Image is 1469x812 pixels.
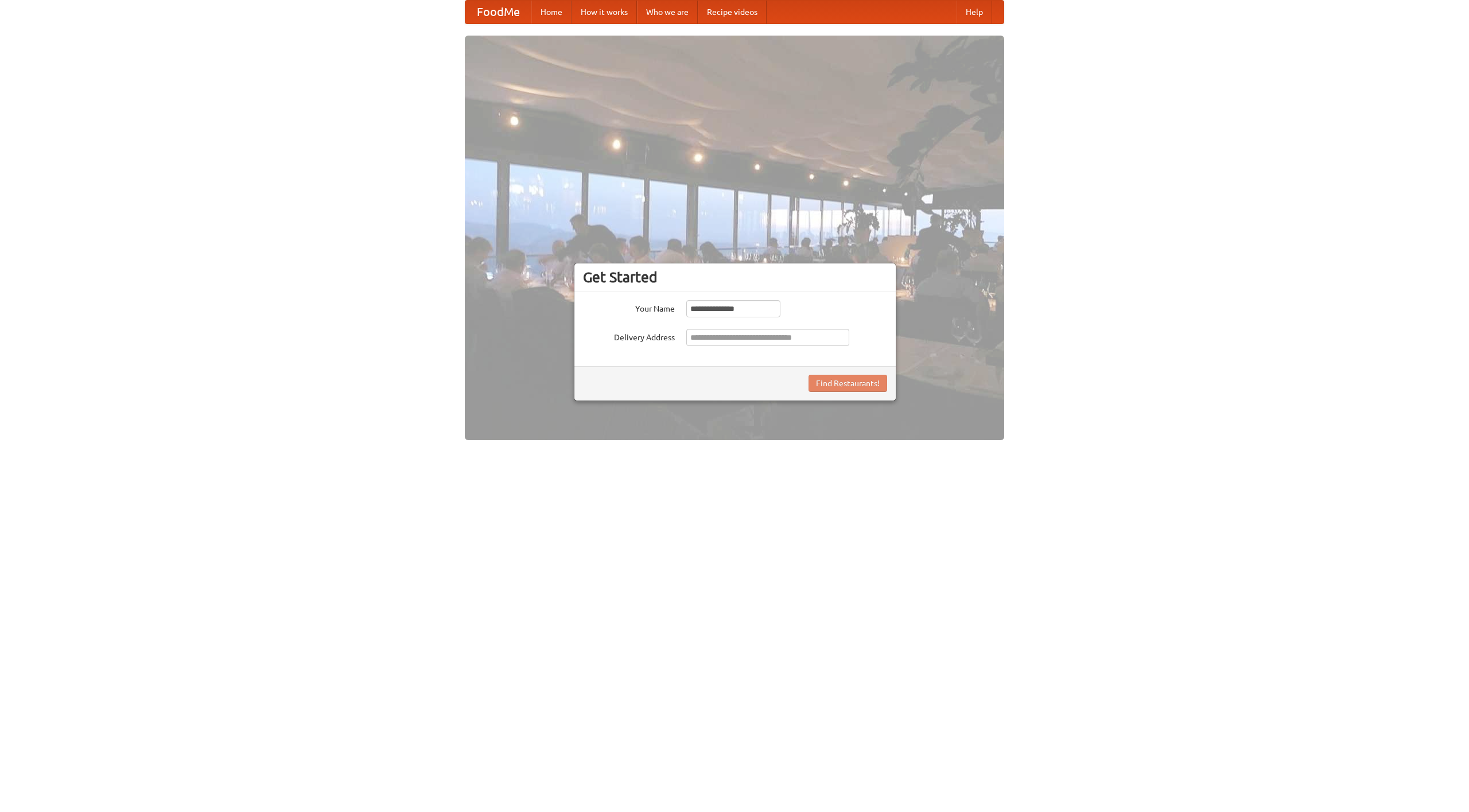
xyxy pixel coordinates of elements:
h3: Get Started [583,269,887,286]
label: Your Name [583,300,675,314]
a: How it works [572,1,637,24]
a: Recipe videos [698,1,767,24]
a: Home [531,1,572,24]
button: Find Restaurants! [809,375,887,392]
label: Delivery Address [583,329,675,343]
a: Help [957,1,992,24]
a: FoodMe [465,1,531,24]
a: Who we are [637,1,698,24]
